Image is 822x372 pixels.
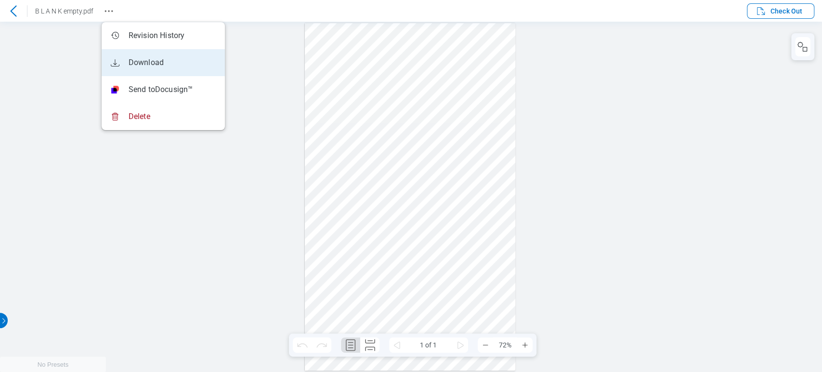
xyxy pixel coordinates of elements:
[101,3,117,19] button: Revision History
[404,337,453,353] span: 1 of 1
[341,337,360,353] button: Single Page Layout
[747,3,814,19] button: Check Out
[293,337,312,353] button: Undo
[312,337,331,353] button: Redo
[109,57,164,68] div: Download
[770,6,802,16] span: Check Out
[35,7,93,15] span: B L A N K empty.pdf
[129,111,150,122] span: Delete
[111,86,119,93] img: Docusign Logo
[102,22,225,130] ul: Revision History
[109,30,185,41] div: Revision History
[360,337,379,353] button: Continuous Page Layout
[493,337,517,353] span: 72%
[478,337,493,353] button: Zoom Out
[517,337,533,353] button: Zoom In
[129,84,193,95] span: Send to Docusign™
